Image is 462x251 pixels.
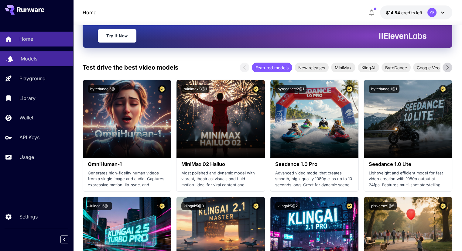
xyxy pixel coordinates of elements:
span: Featured models [252,64,292,71]
div: Featured models [252,63,292,72]
h3: Seedance 1.0 Pro [275,161,354,167]
button: Certified Model – Vetted for best performance and includes a commercial license. [345,85,354,93]
p: Lightweight and efficient model for fast video creation with 1080p output at 24fps. Features mult... [369,170,447,188]
button: klingai:5@2 [275,202,300,210]
h3: Seedance 1.0 Lite [369,161,447,167]
span: KlingAI [358,64,379,71]
div: Google Veo [413,63,443,72]
button: Certified Model – Vetted for best performance and includes a commercial license. [158,85,166,93]
span: $14.54 [386,10,401,15]
nav: breadcrumb [83,9,96,16]
p: Home [19,35,33,43]
button: Certified Model – Vetted for best performance and includes a commercial license. [158,202,166,210]
div: KlingAI [358,63,379,72]
button: Certified Model – Vetted for best performance and includes a commercial license. [345,202,354,210]
div: Collapse sidebar [65,234,73,245]
span: ByteDance [382,64,411,71]
div: MiniMax [331,63,355,72]
p: Wallet [19,114,33,121]
img: alt [364,80,452,158]
div: $14.5447 [386,9,423,16]
span: credits left [401,10,423,15]
button: Certified Model – Vetted for best performance and includes a commercial license. [439,85,447,93]
div: YF [427,8,436,17]
img: alt [270,80,358,158]
button: Certified Model – Vetted for best performance and includes a commercial license. [252,85,260,93]
p: Settings [19,213,38,220]
h3: OmniHuman‑1 [88,161,166,167]
div: ByteDance [382,63,411,72]
button: Certified Model – Vetted for best performance and includes a commercial license. [252,202,260,210]
button: minimax:3@1 [181,85,209,93]
p: Usage [19,153,34,161]
p: Advanced video model that creates smooth, high-quality 1080p clips up to 10 seconds long. Great f... [275,170,354,188]
p: Models [21,55,37,62]
h3: MiniMax 02 Hailuo [181,161,260,167]
p: Most polished and dynamic model with vibrant, theatrical visuals and fluid motion. Ideal for vira... [181,170,260,188]
button: klingai:6@1 [88,202,112,210]
a: Try It Now [98,29,136,43]
p: Generates high-fidelity human videos from a single image and audio. Captures expressive motion, l... [88,170,166,188]
p: API Keys [19,134,39,141]
button: bytedance:2@1 [275,85,306,93]
button: Certified Model – Vetted for best performance and includes a commercial license. [439,202,447,210]
p: Test drive the best video models [83,63,178,72]
a: Home [83,9,96,16]
p: Library [19,95,36,102]
button: pixverse:1@5 [369,202,397,210]
span: MiniMax [331,64,355,71]
img: alt [176,80,265,158]
button: bytedance:1@1 [369,85,399,93]
span: Google Veo [413,64,443,71]
button: $14.5447YF [380,5,452,19]
p: Playground [19,75,46,82]
button: klingai:5@3 [181,202,206,210]
button: Collapse sidebar [60,236,68,243]
span: New releases [295,64,329,71]
div: New releases [295,63,329,72]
